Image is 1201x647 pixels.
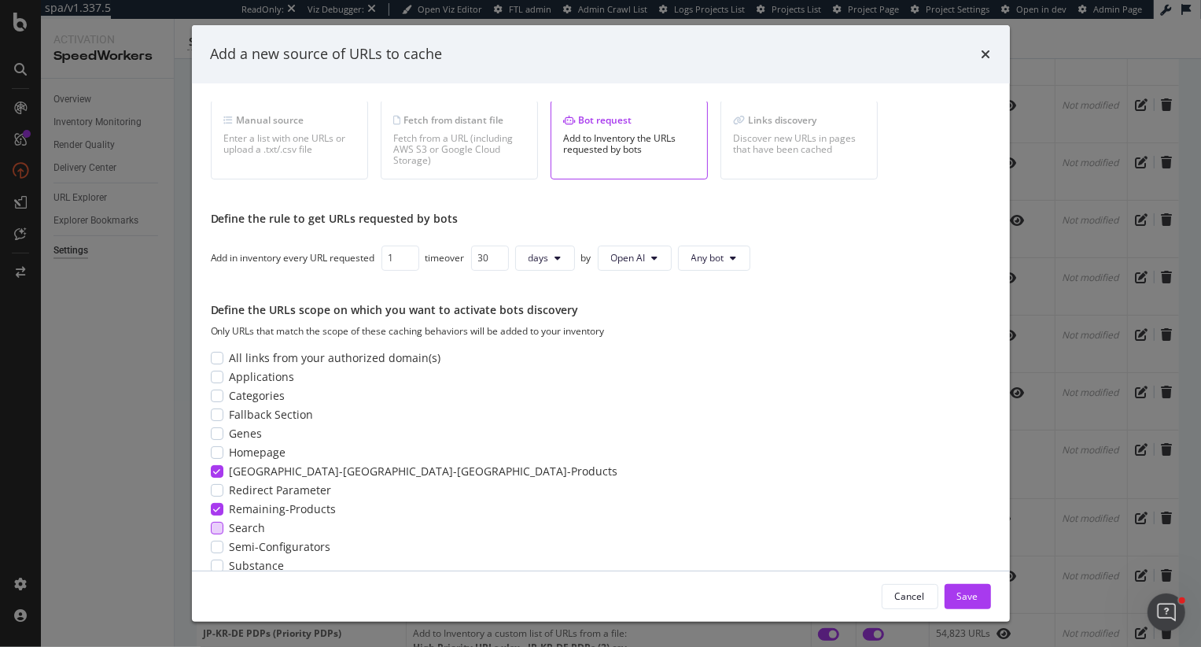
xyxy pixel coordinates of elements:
button: Any bot [678,246,750,271]
div: Links discovery [734,113,864,127]
div: Define the rule to get URLs requested by bots [211,211,991,227]
span: Applications [230,369,295,385]
div: modal [192,25,1010,622]
div: Cancel [895,590,925,603]
div: Only URLs that match the scope of these caching behaviors will be added to your inventory [211,324,991,338]
div: times [982,44,991,65]
span: All links from your authorized domain(s) [230,350,441,366]
div: Add to Inventory the URLs requested by bots [564,133,694,155]
div: Enter a list with one URLs or upload a .txt/.csv file [224,133,355,155]
span: Fallback Section [230,407,314,423]
button: Open AI [598,246,672,271]
span: [GEOGRAPHIC_DATA]-[GEOGRAPHIC_DATA]-[GEOGRAPHIC_DATA]-Products [230,464,618,479]
div: Define the URLs scope on which you want to activate bots discovery [211,302,991,318]
div: Add in inventory every URL requested [211,251,375,264]
div: Bot request [564,113,694,127]
button: Cancel [882,584,938,609]
span: days [529,251,549,264]
span: Substance [230,558,285,574]
div: Fetch from distant file [394,113,525,127]
button: Save [945,584,991,609]
span: Any bot [691,251,724,264]
span: Semi-Configurators [230,539,331,555]
span: Redirect Parameter [230,482,332,498]
button: days [515,246,575,271]
iframe: Intercom live chat [1148,593,1185,631]
div: Save [957,590,978,603]
span: Search [230,520,266,536]
div: Fetch from a URL (including AWS S3 or Google Cloud Storage) [394,133,525,166]
div: by [581,251,591,264]
span: Homepage [230,445,286,460]
div: time over [426,251,465,264]
span: Open AI [611,251,646,264]
span: Remaining-Products [230,501,337,517]
div: Manual source [224,113,355,127]
div: Add a new source of URLs to cache [211,44,443,65]
span: Genes [230,426,263,442]
span: Categories [230,388,286,404]
div: Discover new URLs in pages that have been cached [734,133,864,155]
